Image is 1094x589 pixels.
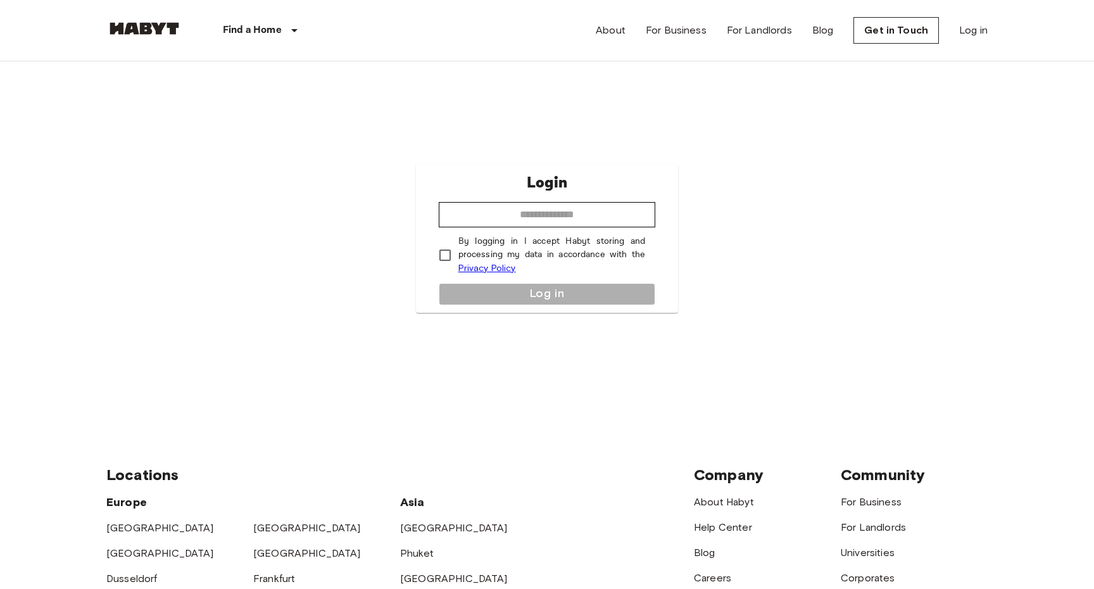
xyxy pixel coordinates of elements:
a: Log in [959,23,988,38]
a: Privacy Policy [458,263,516,274]
span: Europe [106,495,147,509]
a: [GEOGRAPHIC_DATA] [253,522,361,534]
a: [GEOGRAPHIC_DATA] [400,522,508,534]
a: Dusseldorf [106,573,158,585]
a: [GEOGRAPHIC_DATA] [106,522,214,534]
a: About [596,23,626,38]
a: Careers [694,572,731,584]
span: Community [841,465,925,484]
p: Login [527,172,567,194]
a: [GEOGRAPHIC_DATA] [400,573,508,585]
span: Company [694,465,764,484]
img: Habyt [106,22,182,35]
span: Asia [400,495,425,509]
a: Get in Touch [853,17,939,44]
a: About Habyt [694,496,754,508]
span: Locations [106,465,179,484]
a: For Landlords [841,521,906,533]
a: Corporates [841,572,895,584]
a: Blog [694,547,715,559]
a: Help Center [694,521,752,533]
a: For Landlords [727,23,792,38]
a: For Business [841,496,902,508]
a: For Business [646,23,707,38]
a: Blog [812,23,834,38]
a: Universities [841,547,895,559]
a: [GEOGRAPHIC_DATA] [253,547,361,559]
p: Find a Home [223,23,282,38]
p: By logging in I accept Habyt storing and processing my data in accordance with the [458,235,646,275]
a: [GEOGRAPHIC_DATA] [106,547,214,559]
a: Frankfurt [253,573,295,585]
a: Phuket [400,547,434,559]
